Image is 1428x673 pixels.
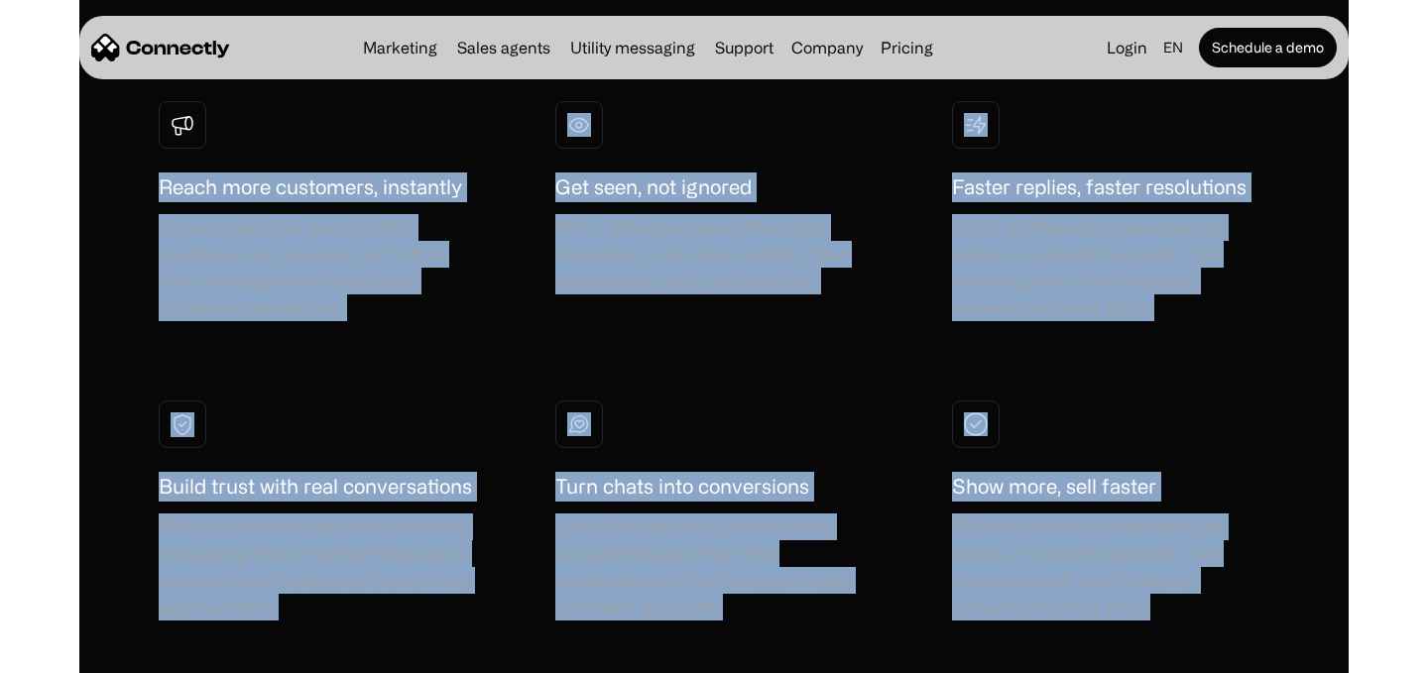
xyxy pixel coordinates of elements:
aside: Language selected: English [20,636,119,666]
div: Up to 28% lead-to-customer rates using WhatsApp. Real-time conversations drive more purchases and... [555,513,873,620]
a: Pricing [873,40,941,56]
a: Marketing [355,40,445,56]
a: Sales agents [449,40,558,56]
h1: Show more, sell faster [952,472,1156,502]
div: Connect with 2B+ users in 180+ countries—no new apps, no friction. Your messages land where your ... [159,214,476,321]
a: Schedule a demo [1199,28,1337,67]
div: en [1155,34,1195,61]
div: 57.8% of WhatsApp messages get replies in under 60 seconds. That means quicker confirmations, ans... [952,214,1269,321]
h1: Get seen, not ignored [555,172,752,202]
h1: Build trust with real conversations [159,472,472,502]
h1: Reach more customers, instantly [159,172,462,202]
div: With ~98% open rates, WhatsApp messages crush email visibility. Your updates get read—and acted on. [555,214,873,294]
div: 65% of customers feel more confident messaging than emailing. WhatsApp’s personal tone makes your... [159,513,476,620]
ul: Language list [40,638,119,666]
a: Login [1099,34,1155,61]
div: en [1163,34,1183,61]
div: 57.8% of WhatsApp messages get replies in under 60 seconds. That means quicker confirmations, ans... [952,513,1269,620]
div: Company [785,34,869,61]
a: Support [707,40,781,56]
a: Utility messaging [562,40,703,56]
a: home [91,33,230,62]
h1: Faster replies, faster resolutions [952,172,1247,202]
h1: Turn chats into conversions [555,472,809,502]
div: Company [791,34,863,61]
